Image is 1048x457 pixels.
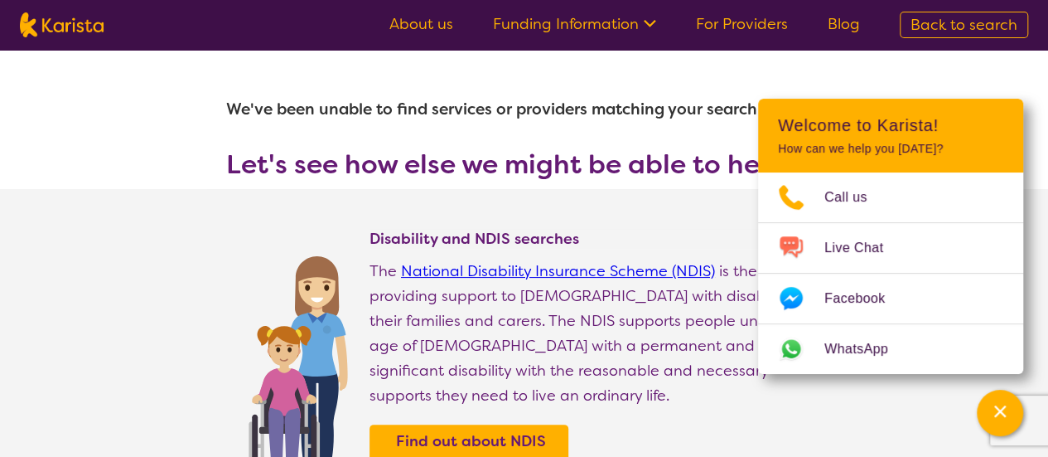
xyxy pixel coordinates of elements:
h1: We've been unable to find services or providers matching your search criteria. [226,90,823,129]
span: Live Chat [824,236,903,260]
p: How can we help you [DATE]? [778,142,1003,156]
a: About us [389,14,453,34]
a: For Providers [696,14,788,34]
a: Web link opens in a new tab. [758,324,1023,374]
img: Karista logo [20,12,104,37]
h3: Let's see how else we might be able to help! [226,149,823,179]
span: Facebook [824,286,905,311]
div: Channel Menu [758,99,1023,374]
h4: Disability and NDIS searches [369,229,823,249]
button: Channel Menu [977,390,1023,436]
span: Call us [824,185,887,210]
a: Back to search [900,12,1028,38]
span: WhatsApp [824,337,908,362]
a: Blog [828,14,860,34]
ul: Choose channel [758,173,1023,374]
span: Back to search [910,15,1017,35]
a: Funding Information [493,14,656,34]
a: National Disability Insurance Scheme (NDIS) [401,261,715,281]
h2: Welcome to Karista! [778,115,1003,135]
p: The is the way of providing support to [DEMOGRAPHIC_DATA] with disability, their families and car... [369,259,823,408]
